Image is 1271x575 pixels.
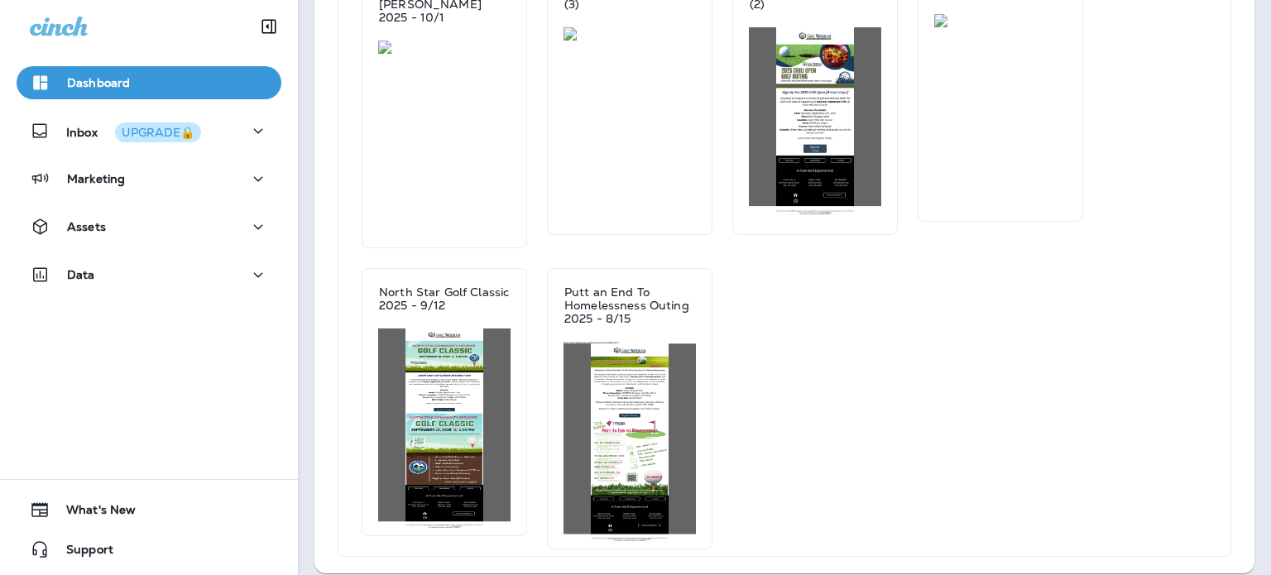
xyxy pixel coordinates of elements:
p: Data [67,268,95,281]
button: What's New [17,493,281,526]
img: ae8cf2c1-5cf4-4bc0-9a14-b47c53181bbc.jpg [749,27,881,215]
button: Dashboard [17,66,281,99]
button: Marketing [17,162,281,195]
button: Collapse Sidebar [246,10,292,43]
button: InboxUPGRADE🔒 [17,114,281,147]
span: What's New [50,503,136,523]
button: Support [17,533,281,566]
img: 70ae37f2-aca7-4114-8d24-2261b7542432.jpg [378,328,511,529]
img: 72987fbc-4b6f-43e9-ad82-0a3df8db257a.jpg [564,342,696,542]
p: North Star Golf Classic 2025 - 9/12 [379,285,510,312]
img: 58c06f1a-f9a5-4da4-a6c5-30043391c509.jpg [934,14,1067,27]
span: Support [50,543,113,563]
p: Assets [67,220,106,233]
button: Assets [17,210,281,243]
img: 71c46dcc-c898-4488-9c8a-5e0f9ad4f069.jpg [378,41,511,54]
p: Dashboard [67,76,130,89]
p: Inbox [66,122,201,140]
button: Data [17,258,281,291]
img: 4a1397b2-34b5-469c-ad7d-f24fbc8c1aeb.jpg [564,27,696,41]
p: Marketing [67,172,125,185]
button: UPGRADE🔒 [115,122,201,142]
p: Putt an End To Homelessness Outing 2025 - 8/15 [564,285,695,325]
div: UPGRADE🔒 [122,127,194,138]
